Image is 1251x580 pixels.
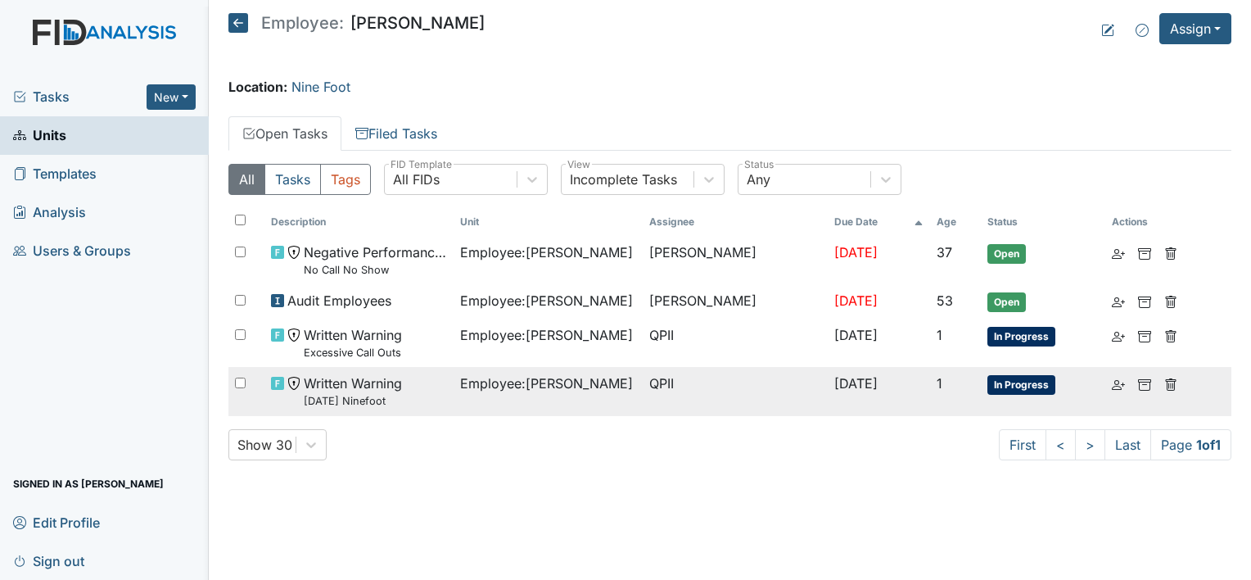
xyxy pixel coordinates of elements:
button: Tags [320,164,371,195]
a: Delete [1164,374,1177,393]
span: Employee: [261,15,344,31]
button: All [228,164,265,195]
td: QPII [643,367,828,415]
td: [PERSON_NAME] [643,284,828,319]
small: No Call No Show [304,262,447,278]
span: In Progress [987,375,1055,395]
span: 53 [937,292,953,309]
span: Employee : [PERSON_NAME] [460,374,633,393]
a: Open Tasks [228,116,341,151]
th: Toggle SortBy [828,208,930,236]
span: Analysis [13,200,86,225]
span: Units [13,123,66,148]
span: Users & Groups [13,238,131,264]
a: < [1046,429,1076,460]
a: Archive [1138,242,1151,262]
button: New [147,84,196,110]
span: In Progress [987,327,1055,347]
th: Toggle SortBy [930,208,981,236]
span: 37 [937,244,952,261]
span: Employee : [PERSON_NAME] [460,242,633,262]
a: Tasks [13,87,147,106]
a: Nine Foot [291,79,350,95]
div: All FIDs [393,170,440,189]
span: Employee : [PERSON_NAME] [460,325,633,345]
button: Assign [1159,13,1231,44]
span: Sign out [13,548,84,573]
th: Assignee [643,208,828,236]
div: Open Tasks [228,164,1231,460]
span: Written Warning 8.10.2025 Ninefoot [304,374,402,409]
span: Edit Profile [13,510,100,535]
span: Templates [13,161,97,187]
a: Delete [1164,325,1177,345]
a: > [1075,429,1105,460]
strong: 1 of 1 [1196,437,1221,453]
div: Show 30 [237,435,292,455]
a: Archive [1138,325,1151,345]
th: Toggle SortBy [264,208,454,236]
span: Page [1150,429,1231,460]
span: [DATE] [834,375,878,392]
th: Actions [1105,208,1187,236]
div: Any [747,170,770,189]
a: Delete [1164,291,1177,310]
span: 1 [937,375,942,392]
span: Open [987,244,1026,264]
td: QPII [643,319,828,367]
a: Last [1104,429,1151,460]
a: Archive [1138,374,1151,393]
small: Excessive Call Outs [304,345,402,360]
a: Delete [1164,242,1177,262]
span: Audit Employees [287,291,391,310]
div: Type filter [228,164,371,195]
small: [DATE] Ninefoot [304,393,402,409]
th: Toggle SortBy [981,208,1105,236]
span: Employee : [PERSON_NAME] [460,291,633,310]
th: Toggle SortBy [454,208,643,236]
button: Tasks [264,164,321,195]
span: [DATE] [834,292,878,309]
span: Open [987,292,1026,312]
span: [DATE] [834,244,878,261]
a: First [999,429,1046,460]
nav: task-pagination [999,429,1231,460]
span: Signed in as [PERSON_NAME] [13,471,164,496]
td: [PERSON_NAME] [643,236,828,284]
span: 1 [937,327,942,343]
span: [DATE] [834,327,878,343]
span: Written Warning Excessive Call Outs [304,325,402,360]
div: Incomplete Tasks [570,170,677,189]
input: Toggle All Rows Selected [235,215,246,225]
strong: Location: [228,79,287,95]
a: Filed Tasks [341,116,451,151]
h5: [PERSON_NAME] [228,13,485,33]
span: Negative Performance Review No Call No Show [304,242,447,278]
a: Archive [1138,291,1151,310]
